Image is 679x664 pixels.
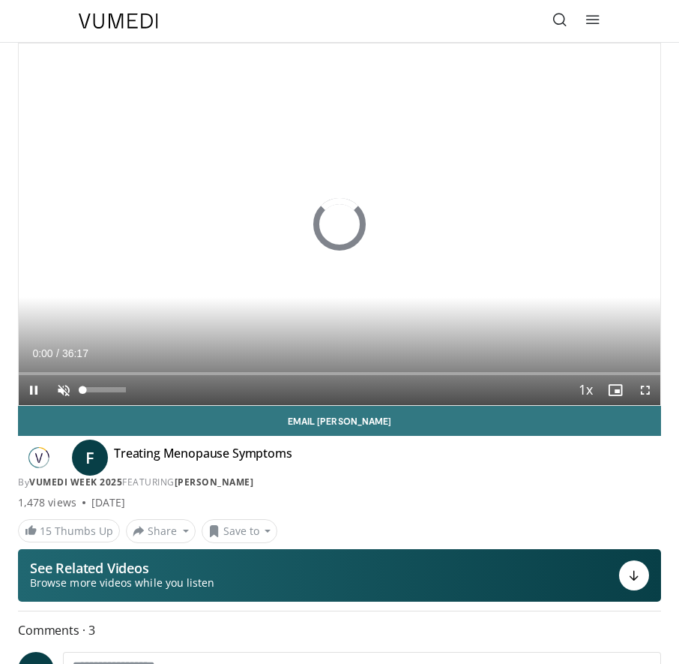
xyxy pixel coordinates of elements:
[30,575,214,590] span: Browse more videos while you listen
[175,476,254,488] a: [PERSON_NAME]
[32,347,52,359] span: 0:00
[202,519,278,543] button: Save to
[62,347,88,359] span: 36:17
[18,620,661,640] span: Comments 3
[40,524,52,538] span: 15
[18,495,76,510] span: 1,478 views
[114,446,292,470] h4: Treating Menopause Symptoms
[18,406,661,436] a: Email [PERSON_NAME]
[19,44,660,405] video-js: Video Player
[18,476,661,489] div: By FEATURING
[18,549,661,602] button: See Related Videos Browse more videos while you listen
[56,347,59,359] span: /
[630,375,660,405] button: Fullscreen
[570,375,600,405] button: Playback Rate
[600,375,630,405] button: Enable picture-in-picture mode
[91,495,125,510] div: [DATE]
[79,14,158,29] img: VuMedi Logo
[49,375,79,405] button: Unmute
[82,387,125,392] div: Volume Level
[19,375,49,405] button: Pause
[29,476,122,488] a: Vumedi Week 2025
[126,519,196,543] button: Share
[30,560,214,575] p: See Related Videos
[19,372,660,375] div: Progress Bar
[18,446,60,470] img: Vumedi Week 2025
[18,519,120,542] a: 15 Thumbs Up
[72,440,108,476] a: F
